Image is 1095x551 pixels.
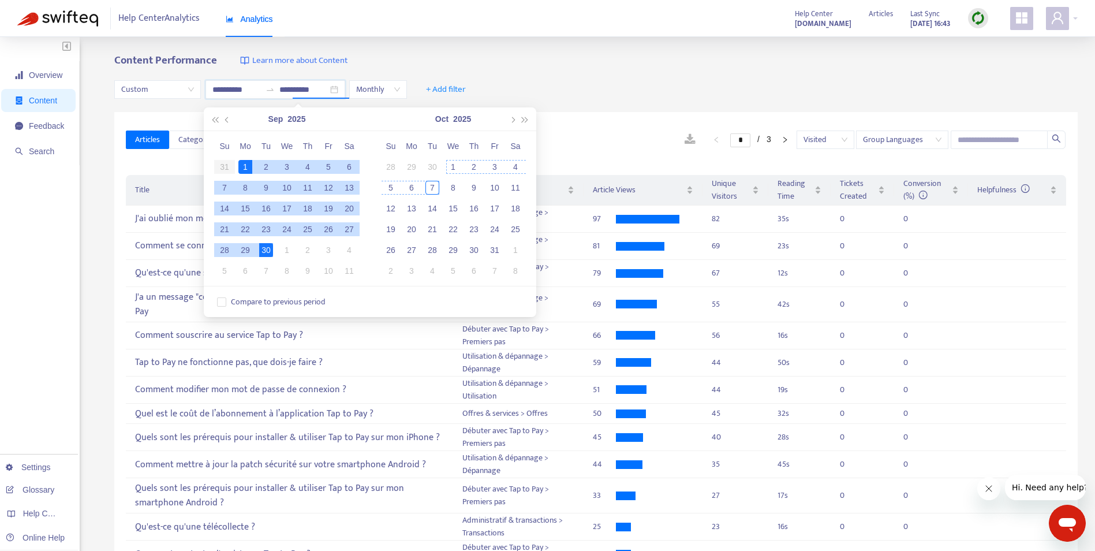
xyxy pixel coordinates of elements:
[422,260,443,281] td: 2025-11-04
[464,136,484,157] th: Th
[840,298,863,311] div: 0
[226,296,330,308] span: Compare to previous period
[339,177,360,198] td: 2025-09-13
[259,222,273,236] div: 23
[488,243,502,257] div: 31
[467,243,481,257] div: 30
[840,240,863,252] div: 0
[484,240,505,260] td: 2025-10-31
[29,147,54,156] span: Search
[318,177,339,198] td: 2025-09-12
[977,477,1000,500] iframe: Fermer le message
[380,157,401,177] td: 2025-09-28
[256,198,276,219] td: 2025-09-16
[509,202,522,215] div: 18
[840,267,863,280] div: 0
[135,353,443,372] div: Tap to Pay ne fonctionne pas, que dois-je faire ?
[443,157,464,177] td: 2025-10-01
[782,136,788,143] span: right
[322,243,335,257] div: 3
[425,264,439,278] div: 4
[135,237,443,256] div: Comment se connecter à Tap to Pay ?
[380,240,401,260] td: 2025-10-26
[339,136,360,157] th: Sa
[712,384,758,396] div: 44
[593,240,616,252] div: 81
[126,131,169,149] button: Articles
[318,260,339,281] td: 2025-10-10
[15,147,23,155] span: search
[405,222,418,236] div: 20
[505,177,526,198] td: 2025-10-11
[422,240,443,260] td: 2025-10-28
[593,213,616,225] div: 97
[380,177,401,198] td: 2025-10-05
[467,181,481,195] div: 9
[593,329,616,342] div: 66
[276,240,297,260] td: 2025-10-01
[259,243,273,257] div: 30
[712,329,758,342] div: 56
[339,157,360,177] td: 2025-09-06
[488,222,502,236] div: 24
[593,384,616,396] div: 51
[484,157,505,177] td: 2025-10-03
[401,240,422,260] td: 2025-10-27
[840,177,876,203] span: Tickets Created
[505,240,526,260] td: 2025-11-01
[276,157,297,177] td: 2025-09-03
[256,240,276,260] td: 2025-09-30
[15,71,23,79] span: signal
[318,136,339,157] th: Fr
[509,264,522,278] div: 8
[126,175,453,206] th: Title
[301,181,315,195] div: 11
[401,157,422,177] td: 2025-09-29
[259,160,273,174] div: 2
[425,202,439,215] div: 14
[712,213,758,225] div: 82
[778,213,822,225] div: 35 s
[259,181,273,195] div: 9
[702,175,768,206] th: Unique Visitors
[840,356,863,369] div: 0
[235,240,256,260] td: 2025-09-29
[135,288,443,321] div: J'a un message "compte bloqué" lorsque je souhaite me connecter à Tap to Pay
[339,260,360,281] td: 2025-10-11
[169,131,225,149] button: Categories
[135,380,443,399] div: Comment modifier mon mot de passe de connexion ?
[446,160,460,174] div: 1
[768,175,831,206] th: Reading Time
[322,160,335,174] div: 5
[776,133,794,147] li: Next Page
[757,135,760,144] span: /
[484,136,505,157] th: Fr
[29,70,62,80] span: Overview
[509,243,522,257] div: 1
[266,85,275,94] span: swap-right
[443,136,464,157] th: We
[505,136,526,157] th: Sa
[322,264,335,278] div: 10
[23,509,70,518] span: Help Centers
[276,260,297,281] td: 2025-10-08
[422,219,443,240] td: 2025-10-21
[15,96,23,105] span: container
[778,329,822,342] div: 16 s
[238,222,252,236] div: 22
[218,222,231,236] div: 21
[467,202,481,215] div: 16
[840,329,863,342] div: 0
[214,240,235,260] td: 2025-09-28
[135,184,434,196] span: Title
[712,298,758,311] div: 55
[453,404,584,425] td: Offres & services > Offres
[1005,475,1086,500] iframe: Message de la compagnie
[425,222,439,236] div: 21
[464,157,484,177] td: 2025-10-02
[322,181,335,195] div: 12
[903,356,926,369] div: 0
[17,10,98,27] img: Swifteq
[301,243,315,257] div: 2
[453,349,584,377] td: Utilisation & dépannage > Dépannage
